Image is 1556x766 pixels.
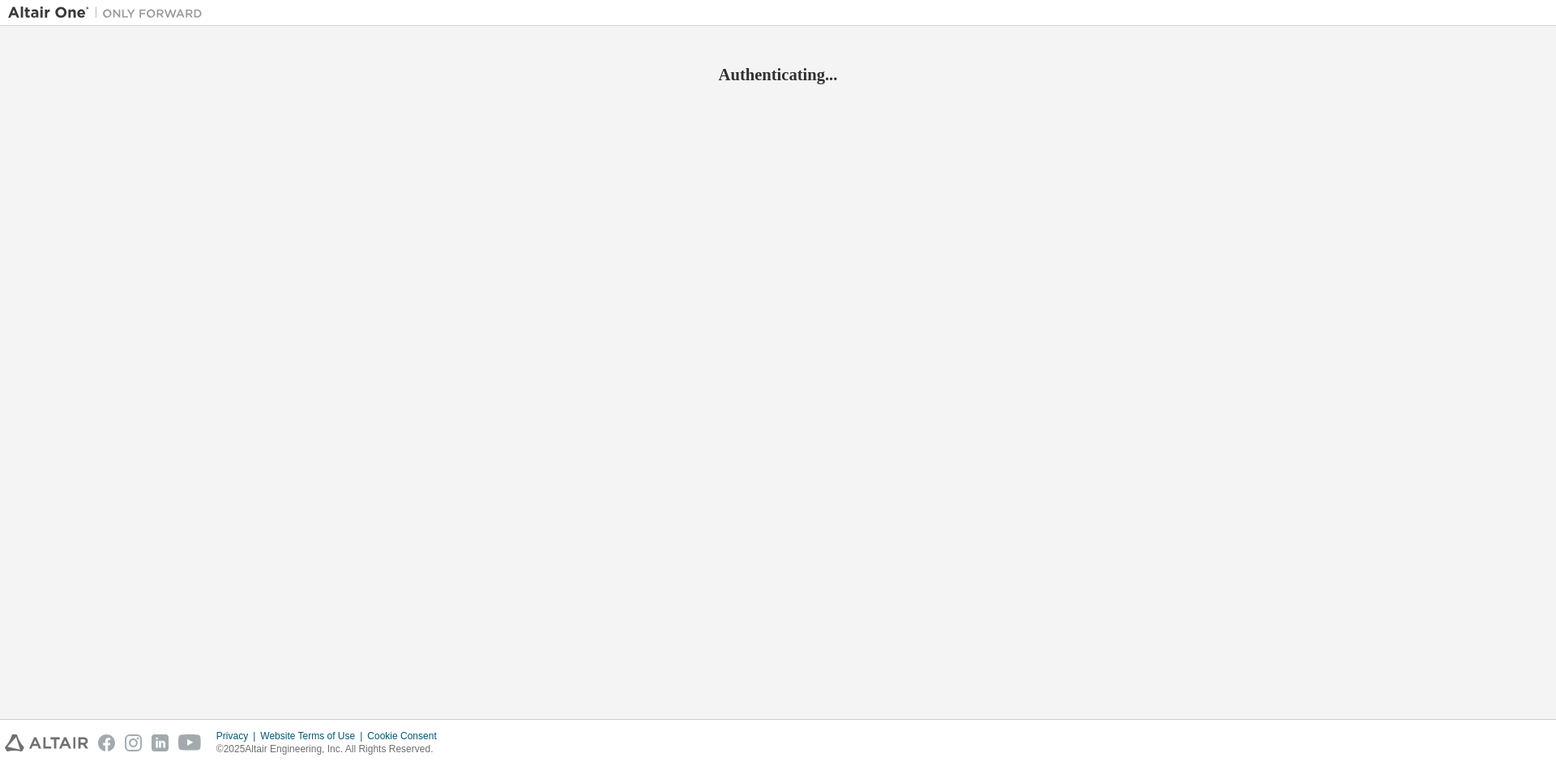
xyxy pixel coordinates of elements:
[216,730,260,742] div: Privacy
[152,734,169,751] img: linkedin.svg
[8,64,1548,85] h2: Authenticating...
[260,730,367,742] div: Website Terms of Use
[5,734,88,751] img: altair_logo.svg
[367,730,446,742] div: Cookie Consent
[178,734,202,751] img: youtube.svg
[98,734,115,751] img: facebook.svg
[8,5,211,21] img: Altair One
[125,734,142,751] img: instagram.svg
[216,742,447,756] p: © 2025 Altair Engineering, Inc. All Rights Reserved.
